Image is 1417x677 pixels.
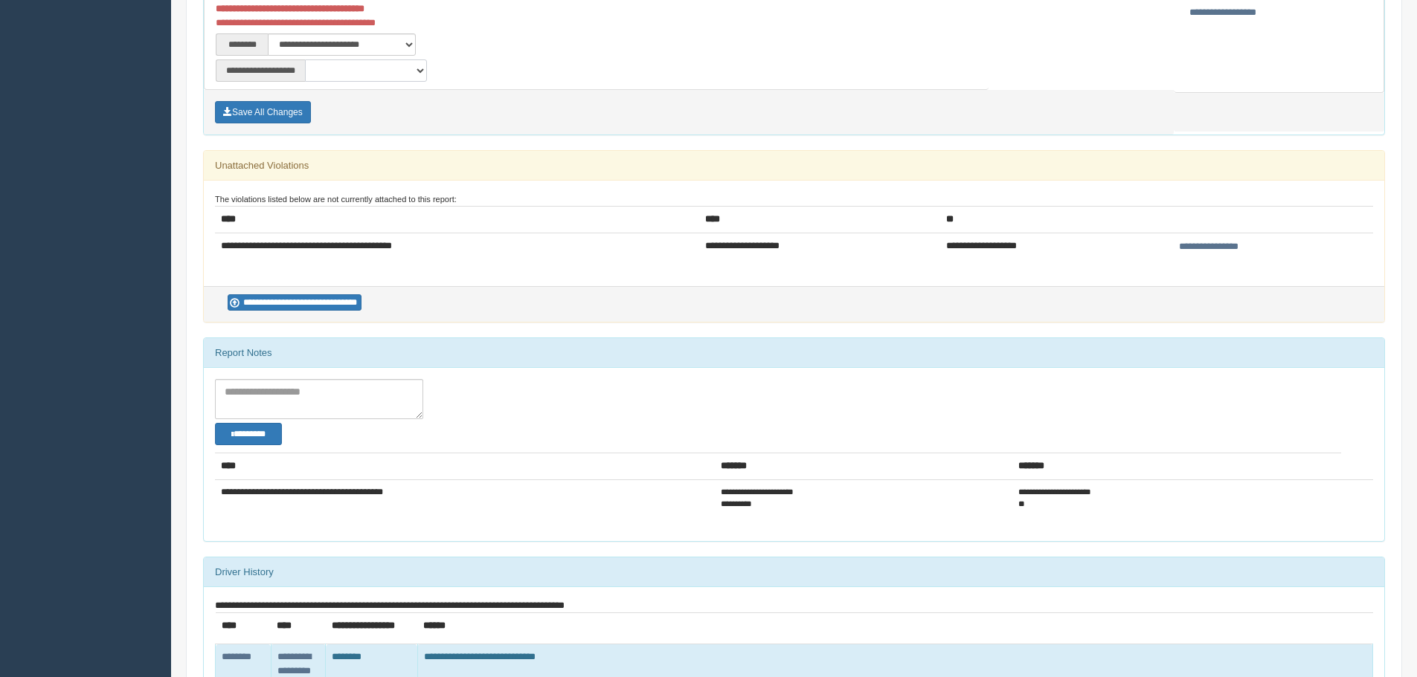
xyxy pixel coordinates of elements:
[204,557,1384,587] div: Driver History
[215,101,311,123] button: Save
[215,195,457,204] small: The violations listed below are not currently attached to this report:
[215,423,282,445] button: Change Filter Options
[204,151,1384,181] div: Unattached Violations
[204,338,1384,368] div: Report Notes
